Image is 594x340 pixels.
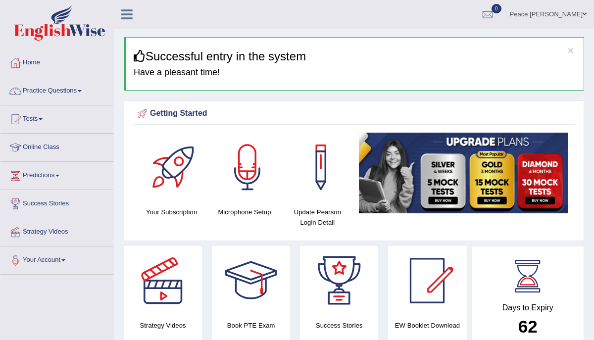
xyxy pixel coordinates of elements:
[212,320,290,331] h4: Book PTE Exam
[0,105,113,130] a: Tests
[140,207,203,217] h4: Your Subscription
[0,190,113,215] a: Success Stories
[483,303,573,312] h4: Days to Expiry
[492,4,501,13] span: 0
[0,218,113,243] a: Strategy Videos
[213,207,276,217] h4: Microphone Setup
[359,133,568,213] img: small5.jpg
[518,317,538,336] b: 62
[124,320,202,331] h4: Strategy Videos
[134,68,576,78] h4: Have a pleasant time!
[300,320,378,331] h4: Success Stories
[0,49,113,74] a: Home
[388,320,466,331] h4: EW Booklet Download
[135,106,573,121] div: Getting Started
[0,162,113,187] a: Predictions
[134,50,576,63] h3: Successful entry in the system
[0,134,113,158] a: Online Class
[568,45,574,55] button: ×
[0,77,113,102] a: Practice Questions
[0,246,113,271] a: Your Account
[286,207,349,228] h4: Update Pearson Login Detail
